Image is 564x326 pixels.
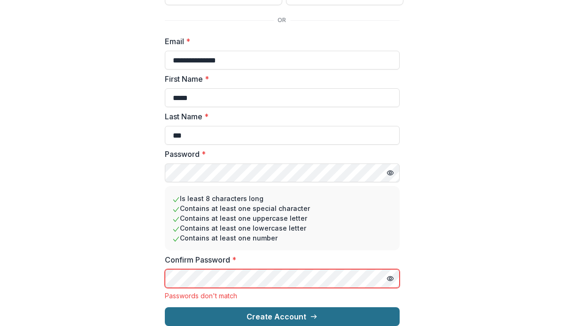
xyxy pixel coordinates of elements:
[383,271,398,286] button: Toggle password visibility
[172,233,392,243] li: Contains at least one number
[165,36,394,47] label: Email
[165,111,394,122] label: Last Name
[172,223,392,233] li: Contains at least one lowercase letter
[383,165,398,180] button: Toggle password visibility
[172,213,392,223] li: Contains at least one uppercase letter
[172,194,392,203] li: Is least 8 characters long
[172,203,392,213] li: Contains at least one special character
[165,148,394,160] label: Password
[165,254,394,265] label: Confirm Password
[165,307,400,326] button: Create Account
[165,73,394,85] label: First Name
[165,292,400,300] div: Passwords don't match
